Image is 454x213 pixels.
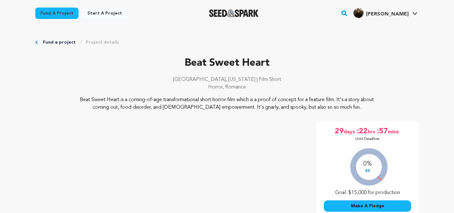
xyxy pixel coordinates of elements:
a: Seed&Spark Homepage [209,9,259,17]
a: Fund a project [43,39,76,46]
div: Mariya S.'s Profile [353,8,409,18]
span: [PERSON_NAME] [366,12,409,17]
div: Breadcrumb [35,39,419,46]
p: Beat Sweet Heart is a coming-of-age transformational short horror film which is a proof of concep... [74,96,381,111]
span: Mariya S.'s Profile [352,7,419,20]
a: Start a project [82,8,127,19]
span: days [344,126,356,137]
img: f1767e158fc15795.jpg [353,8,364,18]
a: Fund a project [35,8,79,19]
p: Until Deadline [355,137,380,142]
span: :57 [376,126,388,137]
img: Seed&Spark Logo Dark Mode [209,9,259,17]
span: :22 [356,126,368,137]
p: Beat Sweet Heart [35,56,419,71]
p: Horror, Romance [35,83,419,91]
a: Mariya S.'s Profile [352,7,419,18]
button: Make A Pledge [324,200,411,212]
a: Project details [86,39,119,46]
p: [GEOGRAPHIC_DATA], [US_STATE] | Film Short [35,76,419,83]
span: mins [388,126,400,137]
span: 29 [335,126,344,137]
span: hrs [368,126,376,137]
